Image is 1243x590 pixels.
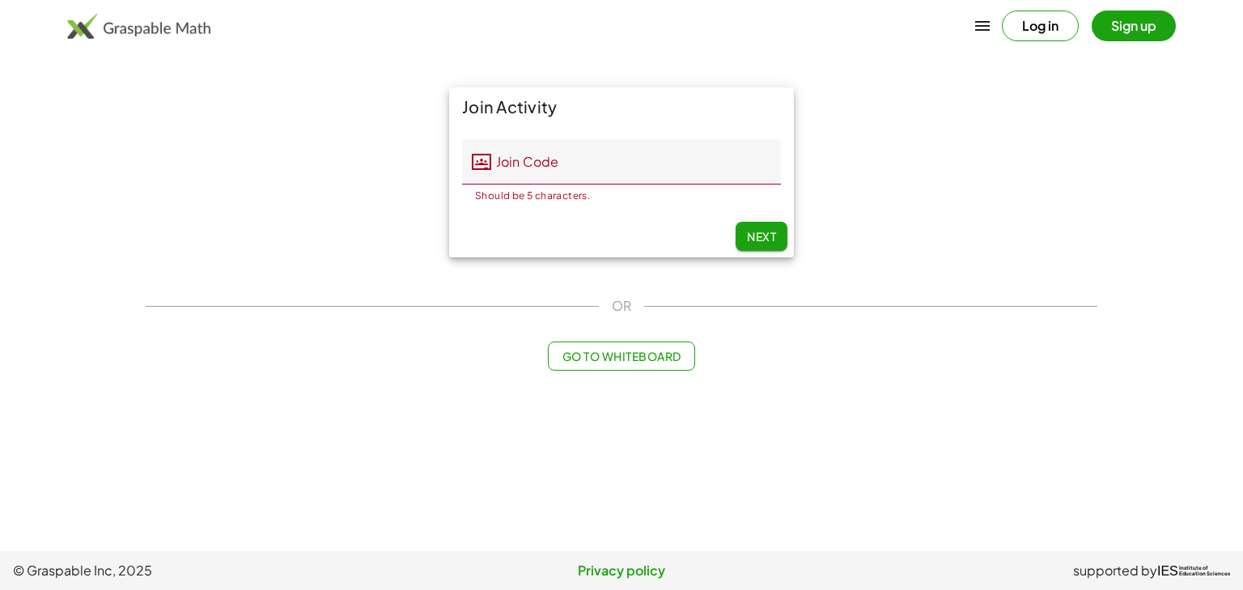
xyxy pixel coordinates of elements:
span: OR [612,296,631,316]
a: IESInstitute ofEducation Sciences [1157,561,1230,580]
button: Log in [1002,11,1079,41]
span: Next [747,229,776,244]
a: Privacy policy [418,561,824,580]
button: Go to Whiteboard [548,342,694,371]
span: © Graspable Inc, 2025 [13,561,418,580]
button: Next [736,222,787,251]
span: Go to Whiteboard [562,349,681,363]
div: Join Activity [449,87,794,126]
span: supported by [1073,561,1157,580]
span: IES [1157,563,1178,579]
div: Should be 5 characters. [475,191,768,201]
button: Sign up [1092,11,1176,41]
span: Institute of Education Sciences [1179,566,1230,577]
